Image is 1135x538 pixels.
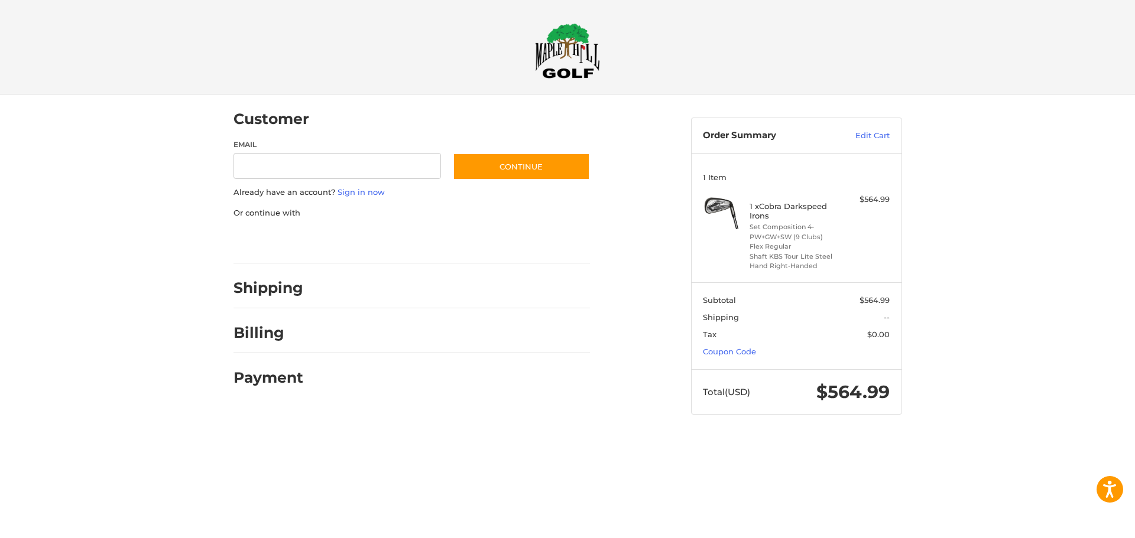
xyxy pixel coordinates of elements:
[234,369,303,387] h2: Payment
[750,222,840,242] li: Set Composition 4-PW+GW+SW (9 Clubs)
[703,330,716,339] span: Tax
[750,201,840,221] h4: 1 x Cobra Darkspeed Irons
[867,330,890,339] span: $0.00
[234,324,303,342] h2: Billing
[234,187,590,198] p: Already have an account?
[860,295,890,305] span: $564.99
[234,110,309,128] h2: Customer
[703,172,890,182] h3: 1 Item
[453,153,590,180] button: Continue
[234,279,303,297] h2: Shipping
[703,130,830,142] h3: Order Summary
[750,252,840,262] li: Shaft KBS Tour Lite Steel
[338,187,385,197] a: Sign in now
[535,23,600,79] img: Maple Hill Golf
[843,194,890,206] div: $564.99
[703,312,739,322] span: Shipping
[330,230,419,252] iframe: PayPal-paylater
[830,130,890,142] a: Edit Cart
[750,261,840,271] li: Hand Right-Handed
[750,242,840,252] li: Flex Regular
[703,347,756,356] a: Coupon Code
[816,381,890,403] span: $564.99
[703,295,736,305] span: Subtotal
[430,230,518,252] iframe: PayPal-venmo
[234,207,590,219] p: Or continue with
[884,312,890,322] span: --
[229,230,318,252] iframe: PayPal-paypal
[703,386,750,397] span: Total (USD)
[234,139,442,150] label: Email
